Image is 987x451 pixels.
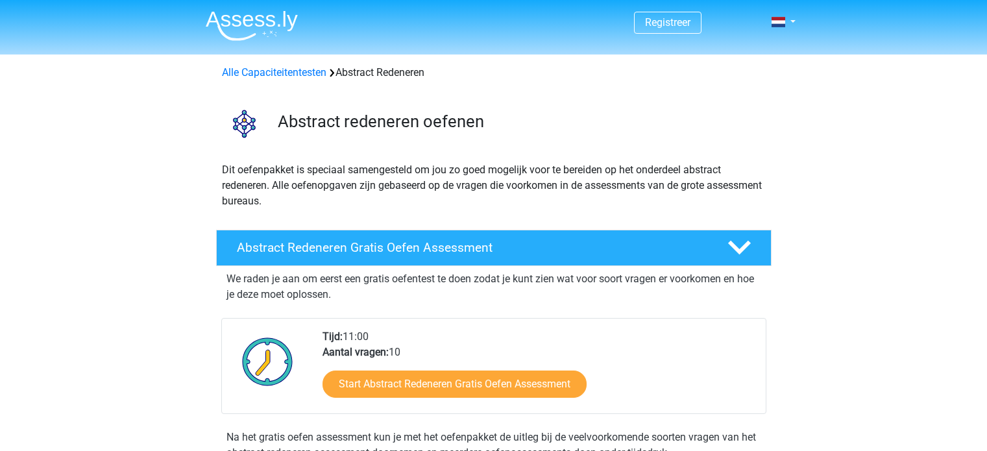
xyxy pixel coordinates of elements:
p: Dit oefenpakket is speciaal samengesteld om jou zo goed mogelijk voor te bereiden op het onderdee... [222,162,766,209]
p: We raden je aan om eerst een gratis oefentest te doen zodat je kunt zien wat voor soort vragen er... [226,271,761,302]
b: Aantal vragen: [323,346,389,358]
img: Assessly [206,10,298,41]
div: Abstract Redeneren [217,65,771,80]
a: Registreer [645,16,690,29]
b: Tijd: [323,330,343,343]
div: 11:00 10 [313,329,765,413]
a: Alle Capaciteitentesten [222,66,326,79]
img: abstract redeneren [217,96,272,151]
img: Klok [235,329,300,394]
h3: Abstract redeneren oefenen [278,112,761,132]
h4: Abstract Redeneren Gratis Oefen Assessment [237,240,707,255]
a: Start Abstract Redeneren Gratis Oefen Assessment [323,371,587,398]
a: Abstract Redeneren Gratis Oefen Assessment [211,230,777,266]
